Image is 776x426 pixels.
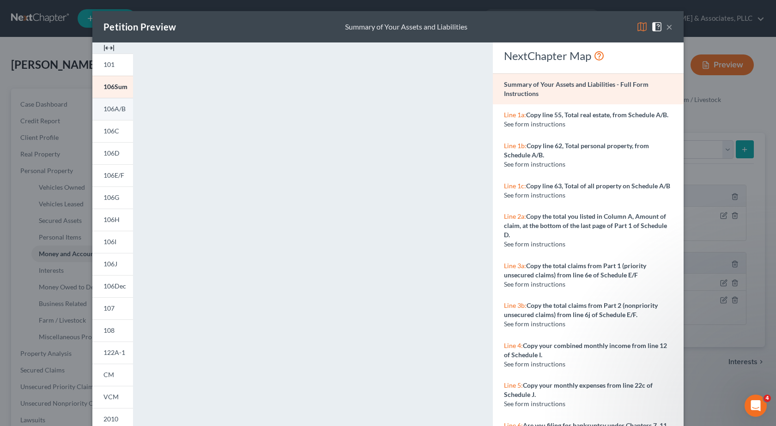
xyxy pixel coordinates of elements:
[504,301,658,318] strong: Copy the total claims from Part 2 (nonpriority unsecured claims) from line 6j of Schedule E/F.
[92,120,133,142] a: 106C
[103,20,176,33] div: Petition Preview
[504,142,649,159] strong: Copy line 62, Total personal property, from Schedule A/B.
[92,98,133,120] a: 106A/B
[504,262,526,270] span: Line 3a:
[504,182,526,190] span: Line 1c:
[666,21,673,32] button: ×
[92,253,133,275] a: 106J
[92,76,133,98] a: 106Sum
[103,371,114,378] span: CM
[637,21,648,32] img: map-eea8200ae884c6f1103ae1953ef3d486a96c86aabb227e865a55264e3737af1f.svg
[92,319,133,342] a: 108
[92,164,133,186] a: 106E/F
[504,212,667,239] strong: Copy the total you listed in Column A, Amount of claim, at the bottom of the last page of Part 1 ...
[345,22,467,32] div: Summary of Your Assets and Liabilities
[504,160,565,168] span: See form instructions
[526,182,670,190] strong: Copy line 63, Total of all property on Schedule A/B
[504,280,565,288] span: See form instructions
[504,111,526,119] span: Line 1a:
[103,83,127,90] span: 106Sum
[764,395,771,402] span: 4
[504,342,667,359] strong: Copy your combined monthly income from line 12 of Schedule I.
[504,320,565,328] span: See form instructions
[103,260,117,268] span: 106J
[103,149,120,157] span: 106D
[103,127,119,135] span: 106C
[103,282,126,290] span: 106Dec
[92,297,133,319] a: 107
[92,386,133,408] a: VCM
[504,400,565,408] span: See form instructions
[504,142,527,150] span: Line 1b:
[504,301,527,309] span: Line 3b:
[92,209,133,231] a: 106H
[651,21,662,32] img: help-close-5ba153eb36485ed6c1ea00a893f15db1cb9b99d6cae46e1a8edb6c62d00a1a76.svg
[103,60,115,68] span: 101
[92,231,133,253] a: 106I
[103,393,119,401] span: VCM
[103,326,115,334] span: 108
[504,381,653,398] strong: Copy your monthly expenses from line 22c of Schedule J.
[92,186,133,209] a: 106G
[103,304,115,312] span: 107
[103,105,126,113] span: 106A/B
[504,262,646,279] strong: Copy the total claims from Part 1 (priority unsecured claims) from line 6e of Schedule E/F
[92,54,133,76] a: 101
[92,142,133,164] a: 106D
[504,191,565,199] span: See form instructions
[504,48,673,63] div: NextChapter Map
[504,342,523,349] span: Line 4:
[103,216,120,223] span: 106H
[92,364,133,386] a: CM
[504,212,526,220] span: Line 2a:
[504,240,565,248] span: See form instructions
[504,360,565,368] span: See form instructions
[103,238,116,246] span: 106I
[526,111,668,119] strong: Copy line 55, Total real estate, from Schedule A/B.
[103,42,115,54] img: expand-e0f6d898513216a626fdd78e52531dac95497ffd26381d4c15ee2fc46db09dca.svg
[92,275,133,297] a: 106Dec
[504,80,649,97] strong: Summary of Your Assets and Liabilities - Full Form Instructions
[504,120,565,128] span: See form instructions
[103,193,119,201] span: 106G
[745,395,767,417] iframe: Intercom live chat
[103,348,125,356] span: 122A-1
[504,381,523,389] span: Line 5:
[103,171,124,179] span: 106E/F
[92,342,133,364] a: 122A-1
[103,415,118,423] span: 2010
